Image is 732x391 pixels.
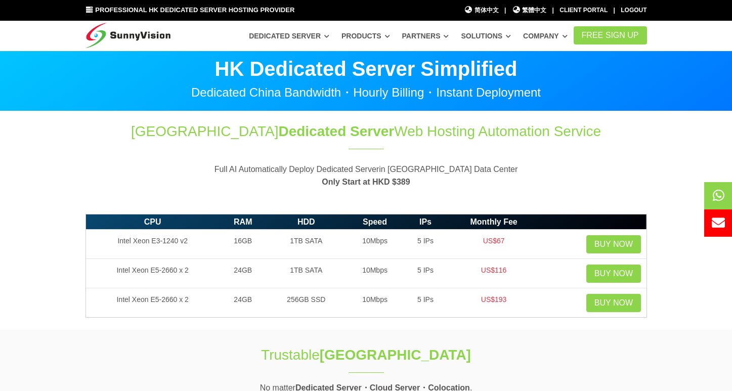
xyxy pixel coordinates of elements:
[552,6,554,15] li: |
[461,27,511,45] a: Solutions
[249,27,329,45] a: Dedicated Server
[346,230,404,259] td: 10Mbps
[267,230,346,259] td: 1TB SATA
[220,259,267,288] td: 24GB
[322,178,410,186] strong: Only Start at HKD $389
[341,27,390,45] a: Products
[574,26,647,45] a: FREE Sign Up
[621,7,647,14] a: Logout
[586,294,641,312] a: Buy Now
[198,345,535,365] h1: Trustable
[85,86,647,99] p: Dedicated China Bandwidth・Hourly Billing・Instant Deployment
[346,259,404,288] td: 10Mbps
[85,288,220,318] td: Intel Xeon E5-2660 x 2
[220,288,267,318] td: 24GB
[267,214,346,230] th: HDD
[85,163,647,189] p: Full AI Automatically Deploy Dedicated Serverin [GEOGRAPHIC_DATA] Data Center
[278,123,394,139] span: Dedicated Server
[586,265,641,283] a: Buy Now
[85,59,647,79] p: HK Dedicated Server Simplified
[95,6,294,14] span: Professional HK Dedicated Server Hosting Provider
[85,121,647,141] h1: [GEOGRAPHIC_DATA] Web Hosting Automation Service
[447,214,541,230] th: Monthly Fee
[586,235,641,253] a: Buy Now
[447,288,541,318] td: US$193
[504,6,506,15] li: |
[267,259,346,288] td: 1TB SATA
[85,259,220,288] td: Intel Xeon E5-2660 x 2
[447,230,541,259] td: US$67
[404,259,447,288] td: 5 IPs
[85,230,220,259] td: Intel Xeon E3-1240 v2
[404,214,447,230] th: IPs
[85,214,220,230] th: CPU
[402,27,449,45] a: Partners
[346,214,404,230] th: Speed
[447,259,541,288] td: US$116
[320,347,471,363] strong: [GEOGRAPHIC_DATA]
[346,288,404,318] td: 10Mbps
[614,6,615,15] li: |
[267,288,346,318] td: 256GB SSD
[464,6,499,15] a: 简体中文
[220,214,267,230] th: RAM
[404,288,447,318] td: 5 IPs
[559,6,608,15] div: Client Portal
[523,27,568,45] a: Company
[404,230,447,259] td: 5 IPs
[512,6,547,15] a: 繁體中文
[220,230,267,259] td: 16GB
